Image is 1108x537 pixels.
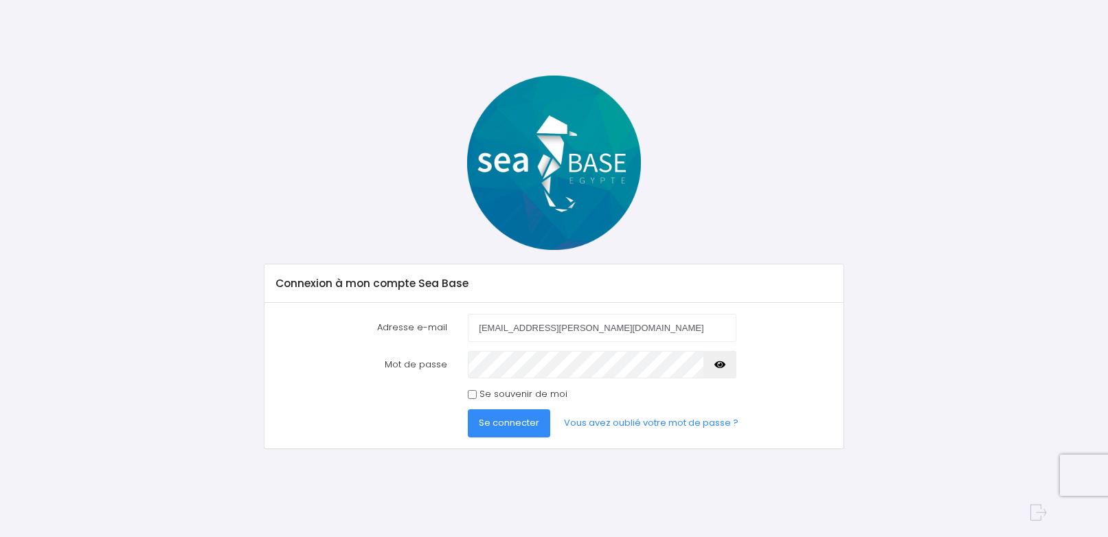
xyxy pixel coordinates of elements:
[264,264,844,303] div: Connexion à mon compte Sea Base
[265,351,457,378] label: Mot de passe
[479,387,567,401] label: Se souvenir de moi
[479,416,539,429] span: Se connecter
[468,409,550,437] button: Se connecter
[265,314,457,341] label: Adresse e-mail
[553,409,749,437] a: Vous avez oublié votre mot de passe ?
